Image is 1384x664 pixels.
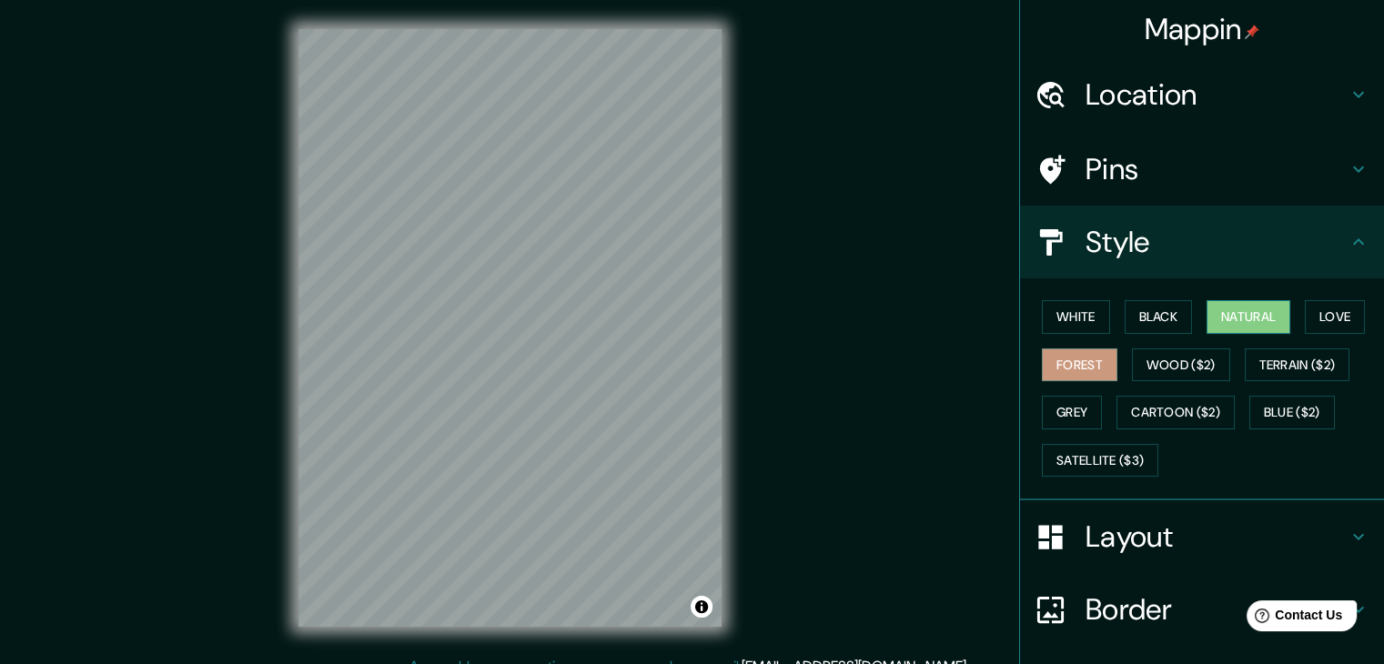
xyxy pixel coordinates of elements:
[1086,591,1348,628] h4: Border
[298,29,722,627] canvas: Map
[1086,151,1348,187] h4: Pins
[1086,518,1348,555] h4: Layout
[1042,300,1110,334] button: White
[1020,58,1384,131] div: Location
[1042,396,1102,429] button: Grey
[1020,206,1384,278] div: Style
[1086,76,1348,113] h4: Location
[1245,25,1259,39] img: pin-icon.png
[1249,396,1335,429] button: Blue ($2)
[1020,573,1384,646] div: Border
[1305,300,1365,334] button: Love
[1222,593,1364,644] iframe: Help widget launcher
[1132,348,1230,382] button: Wood ($2)
[1020,133,1384,206] div: Pins
[1042,348,1117,382] button: Forest
[1086,224,1348,260] h4: Style
[1245,348,1350,382] button: Terrain ($2)
[1042,444,1158,478] button: Satellite ($3)
[691,596,712,618] button: Toggle attribution
[1207,300,1290,334] button: Natural
[1116,396,1235,429] button: Cartoon ($2)
[1020,500,1384,573] div: Layout
[1145,11,1260,47] h4: Mappin
[1125,300,1193,334] button: Black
